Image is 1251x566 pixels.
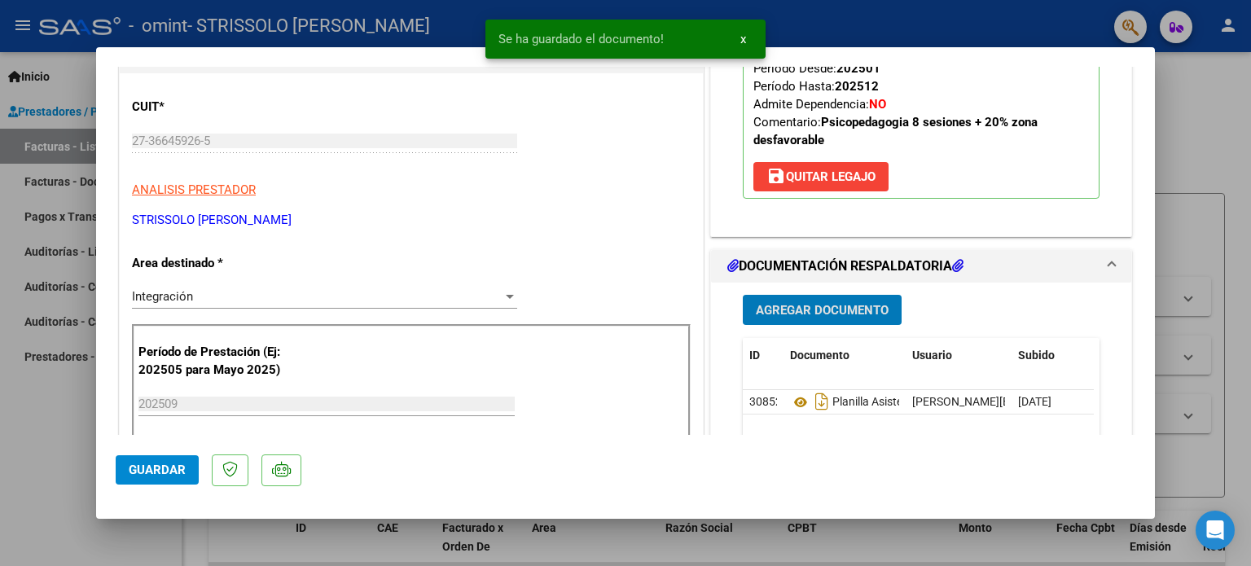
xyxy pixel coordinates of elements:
datatable-header-cell: ID [743,338,784,373]
p: CUIT [132,98,300,116]
mat-icon: save [766,166,786,186]
button: Quitar Legajo [753,162,889,191]
button: Guardar [116,455,199,485]
p: Período de Prestación (Ej: 202505 para Mayo 2025) [138,343,302,380]
datatable-header-cell: Usuario [906,338,1012,373]
span: Se ha guardado el documento! [498,31,664,47]
datatable-header-cell: Documento [784,338,906,373]
datatable-header-cell: Acción [1093,338,1174,373]
span: Integración [132,289,193,304]
button: x [727,24,759,54]
span: Quitar Legajo [766,169,876,184]
strong: NO [869,97,886,112]
div: Open Intercom Messenger [1196,511,1235,550]
span: Agregar Documento [756,303,889,318]
span: Subido [1018,349,1055,362]
strong: 202512 [835,79,879,94]
span: Usuario [912,349,952,362]
h1: DOCUMENTACIÓN RESPALDATORIA [727,257,963,276]
span: 30852 [749,395,782,408]
span: Comentario: [753,115,1038,147]
span: Documento [790,349,849,362]
i: Descargar documento [811,388,832,415]
p: Area destinado * [132,254,300,273]
span: Guardar [129,463,186,477]
datatable-header-cell: Subido [1012,338,1093,373]
mat-expansion-panel-header: DOCUMENTACIÓN RESPALDATORIA [711,250,1131,283]
span: CUIL: Nombre y Apellido: Período Desde: Período Hasta: Admite Dependencia: [753,25,1048,147]
span: [DATE] [1018,395,1051,408]
button: Agregar Documento [743,295,902,325]
strong: 202501 [836,61,880,76]
span: x [740,32,746,46]
span: ID [749,349,760,362]
strong: Psicopedagogia 8 sesiones + 20% zona desfavorable [753,115,1038,147]
span: Planilla Asistencia Septiembre 2025 [790,396,1012,409]
p: STRISSOLO [PERSON_NAME] [132,211,691,230]
span: ANALISIS PRESTADOR [132,182,256,197]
